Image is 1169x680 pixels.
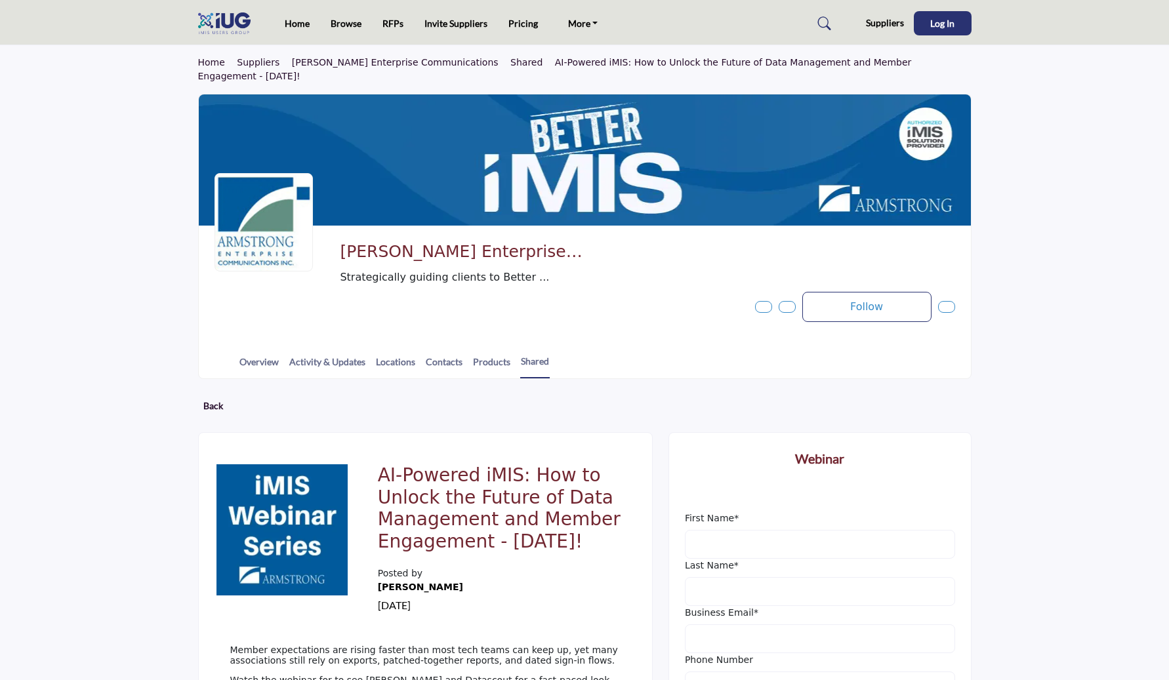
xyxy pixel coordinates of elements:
div: Posted by [378,567,490,613]
a: [PERSON_NAME] Enterprise Communications [292,57,499,68]
label: Phone Number [685,653,753,667]
a: Invite Suppliers [424,18,487,29]
label: First Name* [685,511,739,525]
input: Last Name [685,577,955,606]
a: Products [472,355,511,378]
a: Home [285,18,310,29]
span: Armstrong Enterprise Communications [340,241,636,263]
a: RFPs [382,18,403,29]
button: Like [779,301,796,313]
span: [DATE] [378,599,411,611]
input: Business Email [685,624,955,653]
a: Home [198,57,237,68]
span: Log In [930,18,954,29]
a: Shared [501,57,543,68]
a: Overview [239,355,279,378]
a: Contacts [425,355,463,378]
h2: Webinar [685,449,955,468]
button: Follow [802,292,932,322]
a: More [559,14,607,33]
h5: Suppliers [866,17,904,29]
a: Shared [520,354,550,378]
a: AI-Powered iMIS: How to Unlock the Future of Data Management and Member Engagement - [DATE]! [198,57,912,81]
a: Suppliers [237,57,291,68]
p: Back [203,394,223,418]
a: Activity & Updates [289,355,366,378]
button: More details [938,301,955,313]
button: Log In [914,11,972,35]
a: [PERSON_NAME] [378,582,463,592]
label: Business Email* [685,606,758,620]
p: Member expectations are rising faster than most tech teams can keep up, yet many associations sti... [230,645,621,666]
a: Browse [331,18,361,29]
span: Strategically guiding clients to Better iMIS [340,270,760,285]
a: Pricing [508,18,538,29]
div: Suppliers [847,16,904,31]
label: Last Name* [685,559,739,572]
a: Search [805,13,840,34]
h2: AI-Powered iMIS: How to Unlock the Future of Data Management and Member Engagement - [DATE]! [378,464,621,557]
img: site Logo [198,12,257,34]
a: Locations [375,355,416,378]
input: First Name [685,530,955,559]
img: No Feature content logo [216,464,348,595]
